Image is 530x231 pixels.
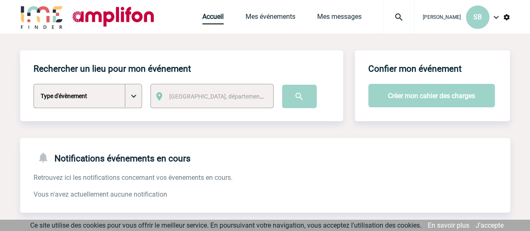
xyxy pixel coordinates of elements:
[34,64,191,74] h4: Rechercher un lieu pour mon événement
[428,221,469,229] a: En savoir plus
[368,64,462,74] h4: Confier mon événement
[169,93,286,100] span: [GEOGRAPHIC_DATA], département, région...
[317,13,362,24] a: Mes messages
[34,151,191,164] h4: Notifications événements en cours
[202,13,224,24] a: Accueil
[37,151,54,164] img: notifications-24-px-g.png
[476,221,504,229] a: J'accepte
[368,84,495,107] button: Créer mon cahier des charges
[473,13,482,21] span: SB
[20,5,64,29] img: IME-Finder
[423,14,461,20] span: [PERSON_NAME]
[34,190,167,198] span: Vous n'avez actuellement aucune notification
[30,221,421,229] span: Ce site utilise des cookies pour vous offrir le meilleur service. En poursuivant votre navigation...
[34,174,233,182] span: Retrouvez ici les notifications concernant vos évenements en cours.
[246,13,295,24] a: Mes événements
[282,85,317,108] input: Submit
